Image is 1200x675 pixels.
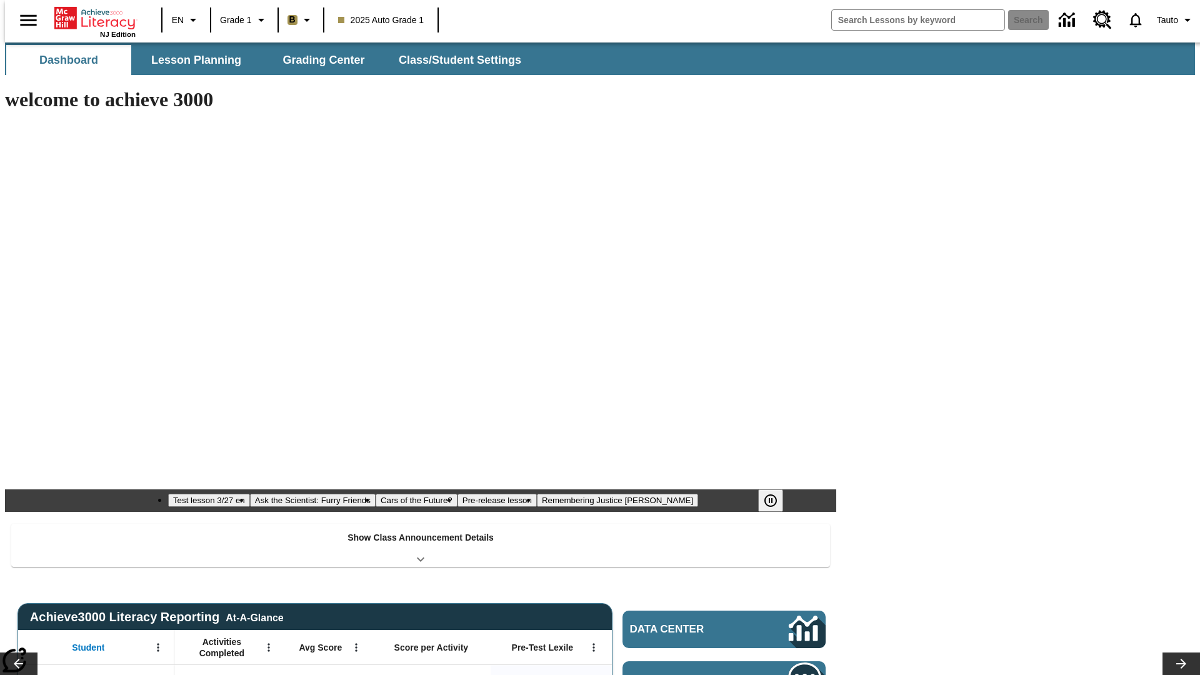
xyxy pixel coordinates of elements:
[215,9,274,31] button: Grade: Grade 1, Select a grade
[1051,3,1086,37] a: Data Center
[537,494,698,507] button: Slide 5 Remembering Justice O'Connor
[250,494,376,507] button: Slide 2 Ask the Scientist: Furry Friends
[347,638,366,657] button: Open Menu
[166,9,206,31] button: Language: EN, Select a language
[6,45,131,75] button: Dashboard
[5,45,532,75] div: SubNavbar
[30,610,284,624] span: Achieve3000 Literacy Reporting
[1086,3,1119,37] a: Resource Center, Will open in new tab
[100,31,136,38] span: NJ Edition
[5,42,1195,75] div: SubNavbar
[394,642,469,653] span: Score per Activity
[389,45,531,75] button: Class/Student Settings
[584,638,603,657] button: Open Menu
[172,14,184,27] span: EN
[758,489,783,512] button: Pause
[5,88,836,111] h1: welcome to achieve 3000
[289,12,296,27] span: B
[376,494,457,507] button: Slide 3 Cars of the Future?
[630,623,747,636] span: Data Center
[347,531,494,544] p: Show Class Announcement Details
[338,14,424,27] span: 2025 Auto Grade 1
[259,638,278,657] button: Open Menu
[1162,652,1200,675] button: Lesson carousel, Next
[11,524,830,567] div: Show Class Announcement Details
[134,45,259,75] button: Lesson Planning
[512,642,574,653] span: Pre-Test Lexile
[758,489,796,512] div: Pause
[1152,9,1200,31] button: Profile/Settings
[1119,4,1152,36] a: Notifications
[622,611,826,648] a: Data Center
[10,2,47,39] button: Open side menu
[220,14,252,27] span: Grade 1
[299,642,342,653] span: Avg Score
[226,610,283,624] div: At-A-Glance
[832,10,1004,30] input: search field
[72,642,104,653] span: Student
[54,6,136,31] a: Home
[457,494,537,507] button: Slide 4 Pre-release lesson
[261,45,386,75] button: Grading Center
[149,638,167,657] button: Open Menu
[181,636,263,659] span: Activities Completed
[282,9,319,31] button: Boost Class color is light brown. Change class color
[168,494,250,507] button: Slide 1 Test lesson 3/27 en
[54,4,136,38] div: Home
[1157,14,1178,27] span: Tauto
